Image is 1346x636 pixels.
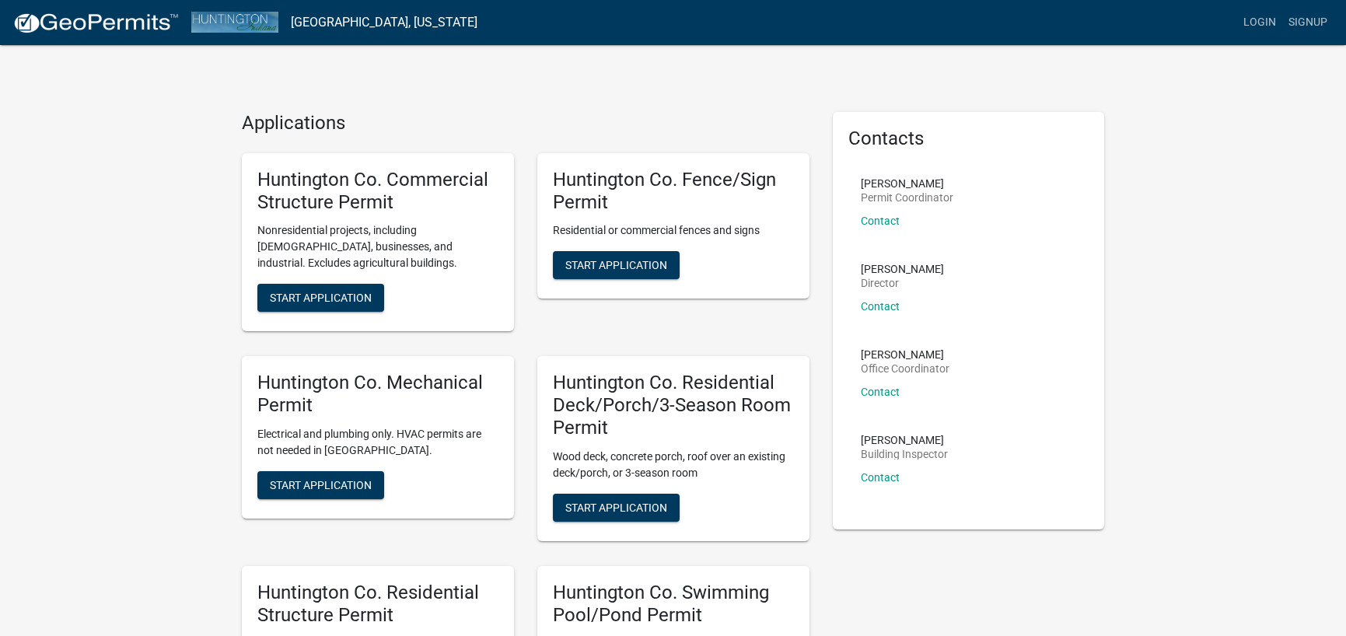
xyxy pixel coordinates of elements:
[861,300,900,313] a: Contact
[257,284,384,312] button: Start Application
[553,449,794,481] p: Wood deck, concrete porch, roof over an existing deck/porch, or 3-season room
[291,9,477,36] a: [GEOGRAPHIC_DATA], [US_STATE]
[565,259,667,271] span: Start Application
[257,471,384,499] button: Start Application
[861,471,900,484] a: Contact
[861,264,944,274] p: [PERSON_NAME]
[565,501,667,513] span: Start Application
[861,435,948,446] p: [PERSON_NAME]
[191,12,278,33] img: Huntington County, Indiana
[861,278,944,288] p: Director
[553,169,794,214] h5: Huntington Co. Fence/Sign Permit
[553,372,794,439] h5: Huntington Co. Residential Deck/Porch/3-Season Room Permit
[242,112,809,135] h4: Applications
[861,363,949,374] p: Office Coordinator
[257,372,498,417] h5: Huntington Co. Mechanical Permit
[257,222,498,271] p: Nonresidential projects, including [DEMOGRAPHIC_DATA], businesses, and industrial. Excludes agric...
[257,169,498,214] h5: Huntington Co. Commercial Structure Permit
[553,251,680,279] button: Start Application
[861,192,953,203] p: Permit Coordinator
[553,222,794,239] p: Residential or commercial fences and signs
[257,582,498,627] h5: Huntington Co. Residential Structure Permit
[270,292,372,304] span: Start Application
[861,215,900,227] a: Contact
[861,178,953,189] p: [PERSON_NAME]
[848,128,1089,150] h5: Contacts
[861,449,948,460] p: Building Inspector
[1237,8,1282,37] a: Login
[861,349,949,360] p: [PERSON_NAME]
[553,494,680,522] button: Start Application
[1282,8,1334,37] a: Signup
[553,582,794,627] h5: Huntington Co. Swimming Pool/Pond Permit
[257,426,498,459] p: Electrical and plumbing only. HVAC permits are not needed in [GEOGRAPHIC_DATA].
[861,386,900,398] a: Contact
[270,478,372,491] span: Start Application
